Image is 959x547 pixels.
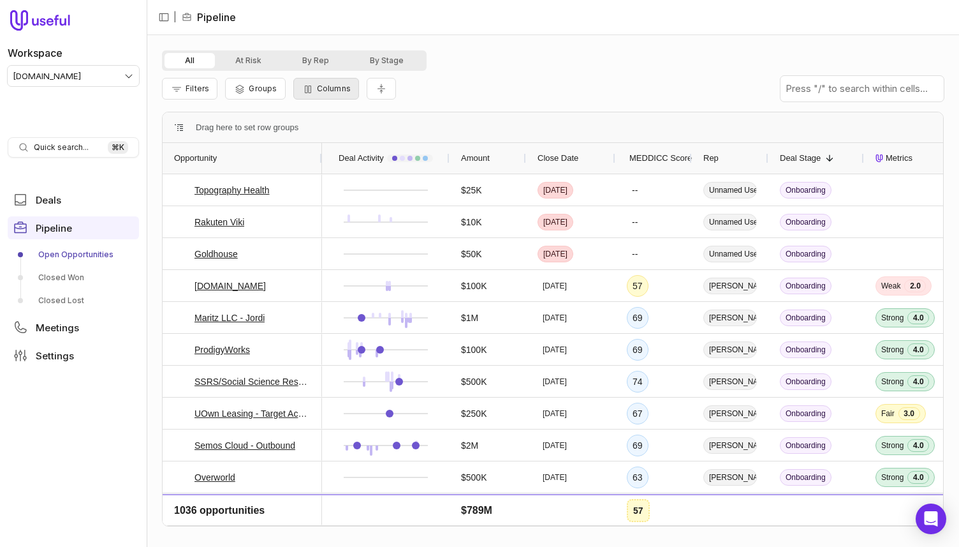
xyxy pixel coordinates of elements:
a: Goldhouse [194,246,238,262]
a: Settings [8,344,139,367]
span: Onboarding [780,246,831,262]
span: 4.0 [907,439,929,452]
button: Columns [293,78,359,100]
span: 2.0 [904,280,926,292]
span: MEDDICC Score [629,151,692,166]
span: $10K [461,214,482,230]
span: Onboarding [780,373,831,390]
span: $2M [461,438,478,453]
div: 63 [627,467,648,488]
a: Doordash - UX [194,502,254,517]
span: Strong [881,472,904,483]
button: By Stage [349,53,424,68]
span: Strong [881,345,904,355]
span: $1M [461,310,478,326]
a: ProdigyWorks [194,342,250,357]
span: Unnamed User [703,182,757,199]
span: 4.0 [907,311,929,324]
span: Onboarding [780,310,831,326]
span: [PERSON_NAME] [703,310,757,326]
span: [PERSON_NAME] [703,469,757,486]
span: $500K [461,470,487,485]
span: Meetings [36,323,79,333]
span: Pipeline [36,223,72,233]
a: UOwn Leasing - Target Account Deal [194,406,311,421]
div: -- [627,212,643,232]
span: [PERSON_NAME] [703,373,757,390]
div: MEDDICC Score [627,143,680,174]
time: [DATE] [543,472,567,483]
div: 57 [627,275,648,297]
time: [DATE] [543,281,567,291]
a: Open Opportunities [8,244,139,265]
a: Deals [8,188,139,211]
time: [DATE] [543,217,567,227]
span: $250K [461,406,487,421]
time: [DATE] [543,377,567,387]
span: Drag here to set row groups [196,120,298,135]
span: $100K [461,278,487,294]
span: Opportunity [174,151,217,166]
button: Filter Pipeline [162,78,217,100]
span: $25K [461,183,482,198]
button: Collapse all rows [367,78,396,100]
span: | [173,10,177,25]
div: 60 [627,498,648,520]
kbd: ⌘ K [108,141,128,154]
span: Metrics [886,151,912,166]
time: [DATE] [543,408,567,419]
a: Pipeline [8,216,139,239]
time: [DATE] [543,345,567,355]
div: Open Intercom Messenger [916,504,946,534]
input: Press "/" to search within cells... [780,76,944,101]
span: Deals [36,195,61,205]
span: Onboarding [780,405,831,422]
span: Fair [881,408,895,419]
button: By Rep [282,53,349,68]
div: 67 [627,403,648,424]
span: $600K [461,502,487,517]
span: $100K [461,342,487,357]
time: [DATE] [543,440,567,451]
button: All [165,53,215,68]
time: [DATE] [543,249,567,259]
div: -- [627,180,643,200]
span: Quick search... [34,142,89,153]
span: [PERSON_NAME] [703,341,757,358]
button: Group Pipeline [225,78,285,100]
button: At Risk [215,53,282,68]
span: Weak [881,504,900,514]
span: 3.0 [898,407,920,420]
span: Deal Activity [339,151,384,166]
span: Unnamed User [703,246,757,262]
span: Deal Stage [780,151,821,166]
span: Amount [461,151,490,166]
a: Maritz LLC - Jordi [194,310,265,326]
a: Closed Won [8,267,139,288]
span: Onboarding [780,182,831,199]
div: Pipeline submenu [8,244,139,311]
span: 4.0 [907,343,929,356]
span: Groups [249,84,277,93]
span: Weak [881,281,900,291]
a: Closed Lost [8,290,139,311]
time: [DATE] [543,185,567,195]
span: $500K [461,374,487,389]
div: 69 [627,307,648,329]
li: Pipeline [182,10,236,25]
div: 74 [627,371,648,393]
span: Close Date [538,151,578,166]
div: 69 [627,339,648,361]
span: Rep [703,151,719,166]
a: Topography Health [194,183,270,198]
span: $50K [461,246,482,262]
span: Onboarding [780,469,831,486]
span: Settings [36,351,74,361]
span: Onboarding [780,214,831,230]
a: [DOMAIN_NAME] [194,278,266,294]
a: Rakuten Viki [194,214,244,230]
span: Onboarding [780,437,831,454]
label: Workspace [8,45,62,61]
a: SSRS/Social Science Research Solutions [194,374,311,389]
span: Strong [881,377,904,387]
